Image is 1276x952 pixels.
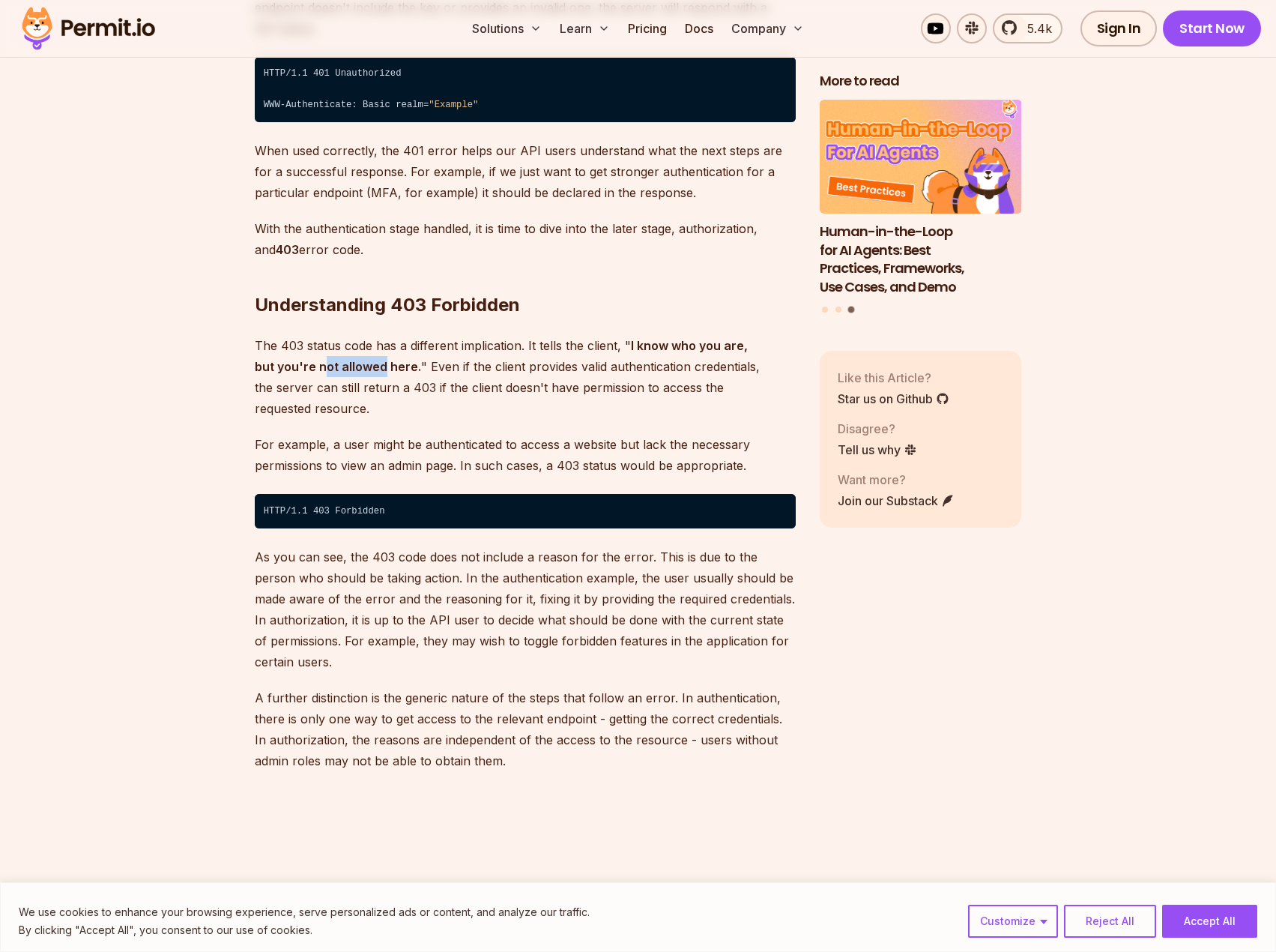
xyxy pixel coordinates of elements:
img: Permit logo [15,3,162,54]
span: "Example" [429,100,478,110]
h2: More to read [820,72,1022,91]
p: The 403 status code has a different implication. It tells the client, " " Even if the client prov... [255,335,796,419]
p: Like this Article? [838,368,949,386]
a: Pricing [622,13,673,43]
a: Tell us why [838,440,917,458]
button: Go to slide 3 [848,306,855,313]
button: Customize [968,905,1058,938]
button: Solutions [466,13,548,43]
button: Go to slide 1 [822,306,828,312]
a: Star us on Github [838,389,949,407]
button: Company [725,13,810,43]
p: As you can see, the 403 code does not include a reason for the error. This is due to the person w... [255,546,796,672]
h2: Understanding 403 Forbidden [255,233,796,317]
p: Disagree? [838,419,917,437]
code: HTTP/1.1 403 Forbidden [255,494,796,528]
a: Docs [679,13,719,43]
p: We use cookies to enhance your browsing experience, serve personalized ads or content, and analyz... [19,903,590,921]
p: By clicking "Accept All", you consent to our use of cookies. [19,921,590,939]
button: Accept All [1162,905,1257,938]
button: Reject All [1064,905,1156,938]
p: For example, a user might be authenticated to access a website but lack the necessary permissions... [255,434,796,476]
button: Go to slide 2 [835,306,841,312]
h3: Human-in-the-Loop for AI Agents: Best Practices, Frameworks, Use Cases, and Demo [820,222,1022,296]
div: Posts [820,100,1022,315]
p: With the authentication stage handled, it is time to dive into the later stage, authorization, an... [255,218,796,260]
a: Join our Substack [838,491,955,509]
code: HTTP/1.1 401 Unauthorized ⁠ WWW-Authenticate: Basic realm= [255,57,796,123]
a: Start Now [1163,10,1261,46]
a: 5.4k [993,13,1062,43]
li: 3 of 3 [820,100,1022,297]
p: Want more? [838,470,955,488]
img: Human-in-the-Loop for AI Agents: Best Practices, Frameworks, Use Cases, and Demo [820,100,1022,214]
span: 5.4k [1018,19,1052,37]
strong: 403 [276,242,299,257]
button: Learn [554,13,616,43]
p: When used correctly, the 401 error helps our API users understand what the next steps are for a s... [255,140,796,203]
a: Sign In [1080,10,1158,46]
p: A further distinction is the generic nature of the steps that follow an error. In authentication,... [255,687,796,771]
